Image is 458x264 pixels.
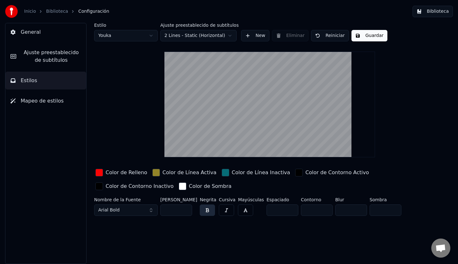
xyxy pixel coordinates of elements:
[220,168,292,178] button: Color de Línea Inactiva
[160,23,239,27] label: Ajuste preestablecido de subtítulos
[305,169,369,176] div: Color de Contorno Activo
[94,23,158,27] label: Estilo
[431,239,450,258] a: Chat abierto
[21,97,64,105] span: Mapeo de estilos
[24,8,109,15] nav: breadcrumb
[335,197,367,202] label: Blur
[5,72,86,89] button: Estilos
[94,168,149,178] button: Color de Relleno
[189,182,232,190] div: Color de Sombra
[238,197,264,202] label: Mayúsculas
[177,181,233,191] button: Color de Sombra
[219,197,235,202] label: Cursiva
[200,197,216,202] label: Negrita
[94,181,175,191] button: Color de Contorno Inactivo
[46,8,68,15] a: Biblioteca
[21,77,37,84] span: Estilos
[106,169,147,176] div: Color de Relleno
[151,168,218,178] button: Color de Línea Activa
[5,5,18,18] img: youka
[24,8,36,15] a: Inicio
[5,23,86,41] button: General
[21,28,41,36] span: General
[160,197,197,202] label: [PERSON_NAME]
[267,197,298,202] label: Espaciado
[232,169,290,176] div: Color de Línea Inactiva
[5,92,86,110] button: Mapeo de estilos
[163,169,217,176] div: Color de Línea Activa
[98,207,120,213] span: Arial Bold
[241,30,269,41] button: New
[370,197,401,202] label: Sombra
[21,49,81,64] span: Ajuste preestablecido de subtítulos
[78,8,109,15] span: Configuración
[294,168,370,178] button: Color de Contorno Activo
[301,197,333,202] label: Contorno
[413,6,453,17] button: Biblioteca
[311,30,349,41] button: Reiniciar
[5,44,86,69] button: Ajuste preestablecido de subtítulos
[351,30,387,41] button: Guardar
[94,197,158,202] label: Nombre de la Fuente
[106,182,174,190] div: Color de Contorno Inactivo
